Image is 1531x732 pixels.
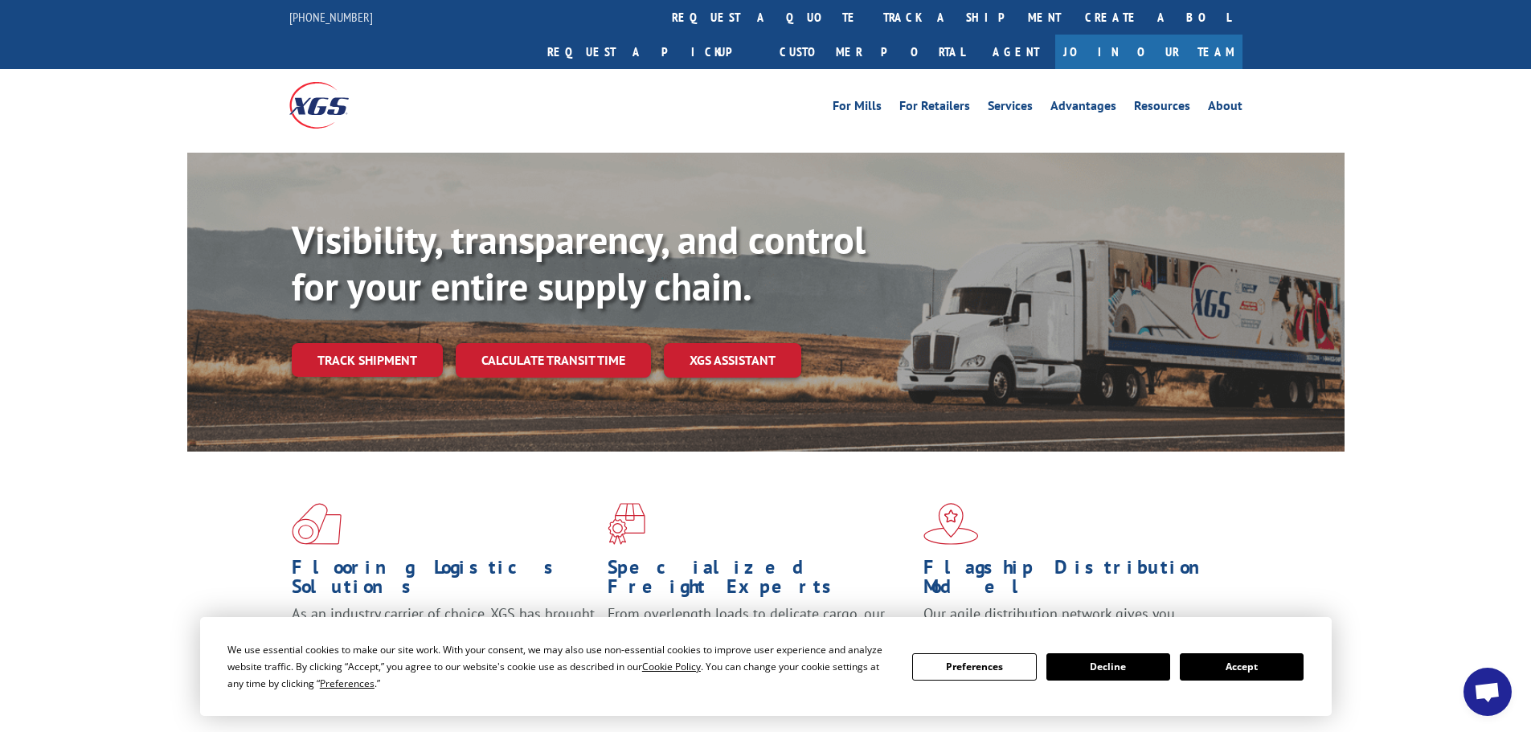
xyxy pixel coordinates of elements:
[1046,653,1170,681] button: Decline
[642,660,701,673] span: Cookie Policy
[1055,35,1242,69] a: Join Our Team
[923,503,979,545] img: xgs-icon-flagship-distribution-model-red
[292,503,342,545] img: xgs-icon-total-supply-chain-intelligence-red
[1208,100,1242,117] a: About
[292,604,595,661] span: As an industry carrier of choice, XGS has brought innovation and dedication to flooring logistics...
[456,343,651,378] a: Calculate transit time
[899,100,970,117] a: For Retailers
[923,558,1227,604] h1: Flagship Distribution Model
[976,35,1055,69] a: Agent
[227,641,893,692] div: We use essential cookies to make our site work. With your consent, we may also use non-essential ...
[664,343,801,378] a: XGS ASSISTANT
[608,503,645,545] img: xgs-icon-focused-on-flooring-red
[292,215,866,311] b: Visibility, transparency, and control for your entire supply chain.
[535,35,768,69] a: Request a pickup
[289,9,373,25] a: [PHONE_NUMBER]
[1180,653,1304,681] button: Accept
[988,100,1033,117] a: Services
[1134,100,1190,117] a: Resources
[608,604,911,676] p: From overlength loads to delicate cargo, our experienced staff knows the best way to move your fr...
[833,100,882,117] a: For Mills
[923,604,1219,642] span: Our agile distribution network gives you nationwide inventory management on demand.
[292,558,596,604] h1: Flooring Logistics Solutions
[320,677,375,690] span: Preferences
[608,558,911,604] h1: Specialized Freight Experts
[292,343,443,377] a: Track shipment
[200,617,1332,716] div: Cookie Consent Prompt
[912,653,1036,681] button: Preferences
[768,35,976,69] a: Customer Portal
[1463,668,1512,716] div: Open chat
[1050,100,1116,117] a: Advantages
